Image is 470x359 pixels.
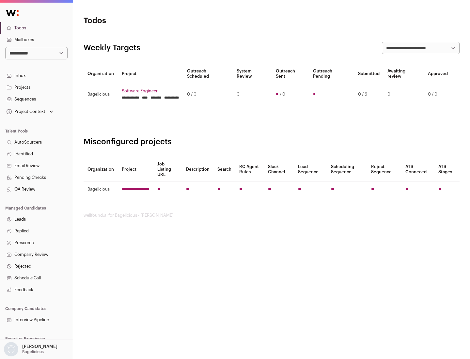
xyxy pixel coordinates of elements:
[384,65,424,83] th: Awaiting review
[354,65,384,83] th: Submitted
[84,137,460,147] h2: Misconfigured projects
[84,65,118,83] th: Organization
[401,158,434,181] th: ATS Conneced
[183,65,233,83] th: Outreach Scheduled
[233,65,272,83] th: System Review
[84,181,118,197] td: Bagelicious
[118,158,153,181] th: Project
[122,88,179,94] a: Software Engineer
[3,342,59,356] button: Open dropdown
[182,158,213,181] th: Description
[5,107,55,116] button: Open dropdown
[22,349,44,354] p: Bagelicious
[264,158,294,181] th: Slack Channel
[22,344,57,349] p: [PERSON_NAME]
[84,158,118,181] th: Organization
[235,158,264,181] th: RC Agent Rules
[118,65,183,83] th: Project
[354,83,384,106] td: 0 / 6
[183,83,233,106] td: 0 / 0
[327,158,367,181] th: Scheduling Sequence
[3,7,22,20] img: Wellfound
[4,342,18,356] img: nopic.png
[294,158,327,181] th: Lead Sequence
[424,65,452,83] th: Approved
[280,92,285,97] span: / 0
[213,158,235,181] th: Search
[84,16,209,26] h1: Todos
[309,65,354,83] th: Outreach Pending
[233,83,272,106] td: 0
[424,83,452,106] td: 0 / 0
[84,213,460,218] footer: wellfound:ai for Bagelicious - [PERSON_NAME]
[434,158,460,181] th: ATS Stages
[153,158,182,181] th: Job Listing URL
[367,158,402,181] th: Reject Sequence
[384,83,424,106] td: 0
[5,109,45,114] div: Project Context
[84,83,118,106] td: Bagelicious
[84,43,140,53] h2: Weekly Targets
[272,65,309,83] th: Outreach Sent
